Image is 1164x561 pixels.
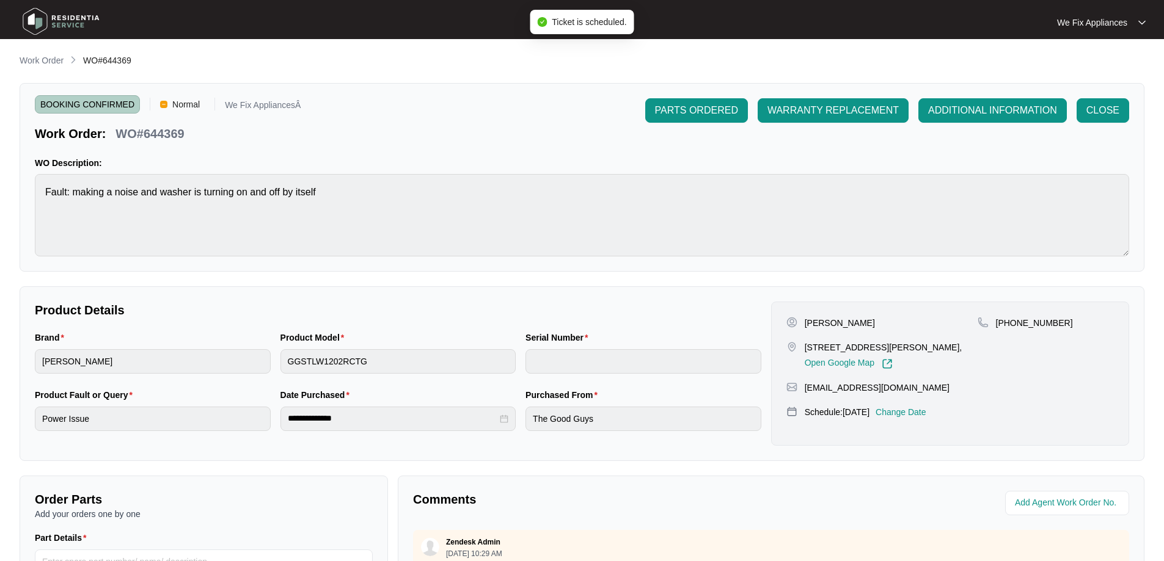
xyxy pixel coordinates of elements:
[786,317,797,328] img: user-pin
[552,17,626,27] span: Ticket is scheduled.
[160,101,167,108] img: Vercel Logo
[288,412,498,425] input: Date Purchased
[758,98,909,123] button: WARRANTY REPLACEMENT
[525,389,602,401] label: Purchased From
[35,508,373,520] p: Add your orders one by one
[928,103,1057,118] span: ADDITIONAL INFORMATION
[1077,98,1129,123] button: CLOSE
[35,491,373,508] p: Order Parts
[805,382,950,394] p: [EMAIL_ADDRESS][DOMAIN_NAME]
[35,407,271,431] input: Product Fault or Query
[1015,496,1122,510] input: Add Agent Work Order No.
[20,54,64,67] p: Work Order
[280,331,350,344] label: Product Model
[280,349,516,374] input: Product Model
[996,317,1073,329] p: [PHONE_NUMBER]
[525,349,761,374] input: Serial Number
[767,103,899,118] span: WARRANTY REPLACEMENT
[537,17,547,27] span: check-circle
[805,341,962,353] p: [STREET_ADDRESS][PERSON_NAME],
[786,406,797,417] img: map-pin
[83,56,131,65] span: WO#644369
[35,331,69,344] label: Brand
[978,317,989,328] img: map-pin
[446,550,502,557] p: [DATE] 10:29 AM
[225,101,301,114] p: We Fix AppliancesÂ
[35,174,1129,256] textarea: Fault: making a noise and washer is turning on and off by itself
[35,302,761,319] p: Product Details
[805,358,893,369] a: Open Google Map
[35,532,92,544] label: Part Details
[805,317,875,329] p: [PERSON_NAME]
[805,406,869,418] p: Schedule: [DATE]
[786,341,797,352] img: map-pin
[115,125,184,142] p: WO#644369
[35,389,137,401] label: Product Fault or Query
[918,98,1067,123] button: ADDITIONAL INFORMATION
[35,95,140,114] span: BOOKING CONFIRMED
[413,491,763,508] p: Comments
[421,538,439,556] img: user.svg
[18,3,104,40] img: residentia service logo
[35,349,271,374] input: Brand
[446,537,500,547] p: Zendesk Admin
[17,54,66,68] a: Work Order
[645,98,748,123] button: PARTS ORDERED
[1138,20,1146,26] img: dropdown arrow
[35,125,106,142] p: Work Order:
[167,95,205,114] span: Normal
[35,157,1129,169] p: WO Description:
[68,55,78,65] img: chevron-right
[876,406,926,418] p: Change Date
[786,382,797,393] img: map-pin
[280,389,354,401] label: Date Purchased
[882,358,893,369] img: Link-External
[1057,16,1127,29] p: We Fix Appliances
[655,103,738,118] span: PARTS ORDERED
[1086,103,1119,118] span: CLOSE
[525,407,761,431] input: Purchased From
[525,331,593,344] label: Serial Number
